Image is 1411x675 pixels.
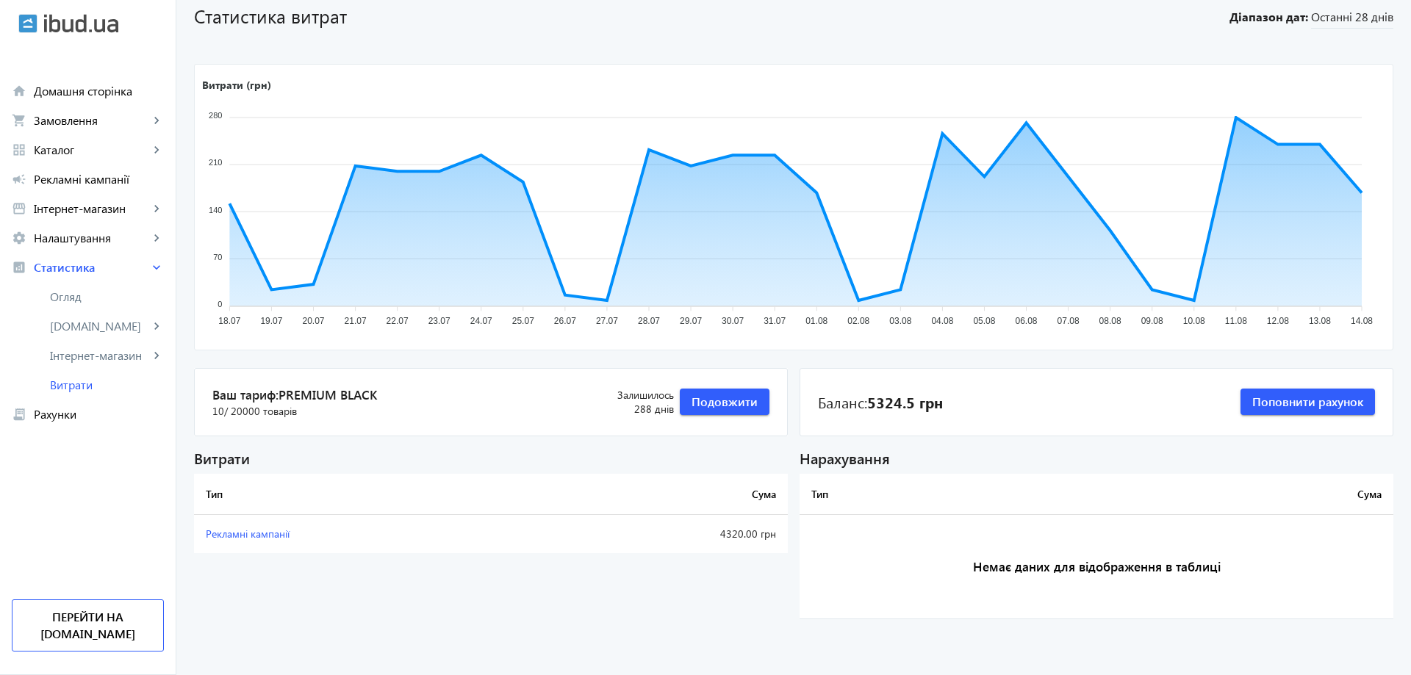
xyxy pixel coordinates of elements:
tspan: 18.07 [218,317,240,327]
span: Каталог [34,142,149,157]
tspan: 04.08 [931,317,953,327]
th: Сума [535,474,788,515]
mat-icon: keyboard_arrow_right [149,113,164,128]
th: Тип [194,474,535,515]
mat-icon: home [12,84,26,98]
tspan: 25.07 [512,317,534,327]
span: [DOMAIN_NAME] [50,319,149,333]
tspan: 02.08 [847,317,869,327]
span: 10 [212,404,297,419]
tspan: 14.08 [1351,317,1373,327]
tspan: 12.08 [1267,317,1289,327]
span: Останні 28 днів [1311,9,1393,29]
tspan: 11.08 [1225,317,1247,327]
tspan: 06.08 [1016,317,1038,327]
span: Подовжити [692,394,758,410]
div: Баланс: [818,391,943,412]
mat-icon: analytics [12,260,26,275]
div: 288 днів [578,388,674,416]
span: Домашня сторінка [34,84,164,98]
tspan: 31.07 [764,317,786,327]
mat-icon: keyboard_arrow_right [149,201,164,216]
th: Сума [1071,474,1393,515]
tspan: 20.07 [302,317,324,327]
a: Перейти на [DOMAIN_NAME] [12,599,164,651]
tspan: 24.07 [470,317,492,327]
mat-icon: shopping_cart [12,113,26,128]
tspan: 280 [209,112,222,120]
mat-icon: keyboard_arrow_right [149,348,164,363]
span: Інтернет-магазин [50,348,149,363]
span: Рахунки [34,407,164,422]
mat-icon: keyboard_arrow_right [149,231,164,245]
tspan: 01.08 [805,317,827,327]
span: Рекламні кампанії [34,172,164,187]
mat-icon: keyboard_arrow_right [149,142,164,157]
div: Нарахування [800,448,1393,468]
tspan: 140 [209,206,222,214]
mat-icon: keyboard_arrow_right [149,319,164,333]
h1: Статистика витрат [194,3,1221,29]
button: Подовжити [680,389,769,415]
th: Тип [800,474,1071,515]
span: Ваш тариф: [212,386,578,404]
tspan: 210 [209,159,222,167]
tspan: 09.08 [1141,317,1163,327]
tspan: 10.08 [1183,317,1205,327]
mat-icon: campaign [12,172,26,187]
tspan: 13.08 [1309,317,1331,327]
tspan: 26.07 [554,317,576,327]
span: PREMIUM BLACK [279,386,377,403]
mat-icon: keyboard_arrow_right [149,260,164,275]
tspan: 05.08 [973,317,995,327]
h3: Немає даних для відображення в таблиці [800,515,1393,619]
div: Витрати [194,448,788,468]
span: Огляд [50,289,164,304]
tspan: 28.07 [638,317,660,327]
tspan: 08.08 [1099,317,1121,327]
tspan: 03.08 [889,317,911,327]
b: Діапазон дат: [1227,9,1308,25]
span: Замовлення [34,113,149,128]
img: ibud.svg [18,14,37,33]
button: Поповнити рахунок [1241,389,1375,415]
mat-icon: storefront [12,201,26,216]
tspan: 0 [218,300,222,308]
mat-icon: settings [12,231,26,245]
span: Статистика [34,260,149,275]
span: Рекламні кампанії [206,527,290,541]
span: Інтернет-магазин [34,201,149,216]
span: Витрати [50,378,164,392]
mat-icon: receipt_long [12,407,26,422]
tspan: 70 [213,253,222,261]
tspan: 29.07 [680,317,702,327]
tspan: 30.07 [722,317,744,327]
tspan: 23.07 [428,317,450,327]
tspan: 07.08 [1058,317,1080,327]
img: ibud_text.svg [44,14,118,33]
td: 4320.00 грн [535,515,788,553]
span: Залишилось [578,388,674,403]
span: Налаштування [34,231,149,245]
span: Поповнити рахунок [1252,394,1363,410]
tspan: 22.07 [387,317,409,327]
tspan: 27.07 [596,317,618,327]
span: / 20000 товарів [224,404,297,418]
tspan: 21.07 [345,317,367,327]
b: 5324.5 грн [867,391,943,412]
mat-icon: grid_view [12,142,26,157]
text: Витрати (грн) [202,78,271,92]
tspan: 19.07 [260,317,282,327]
